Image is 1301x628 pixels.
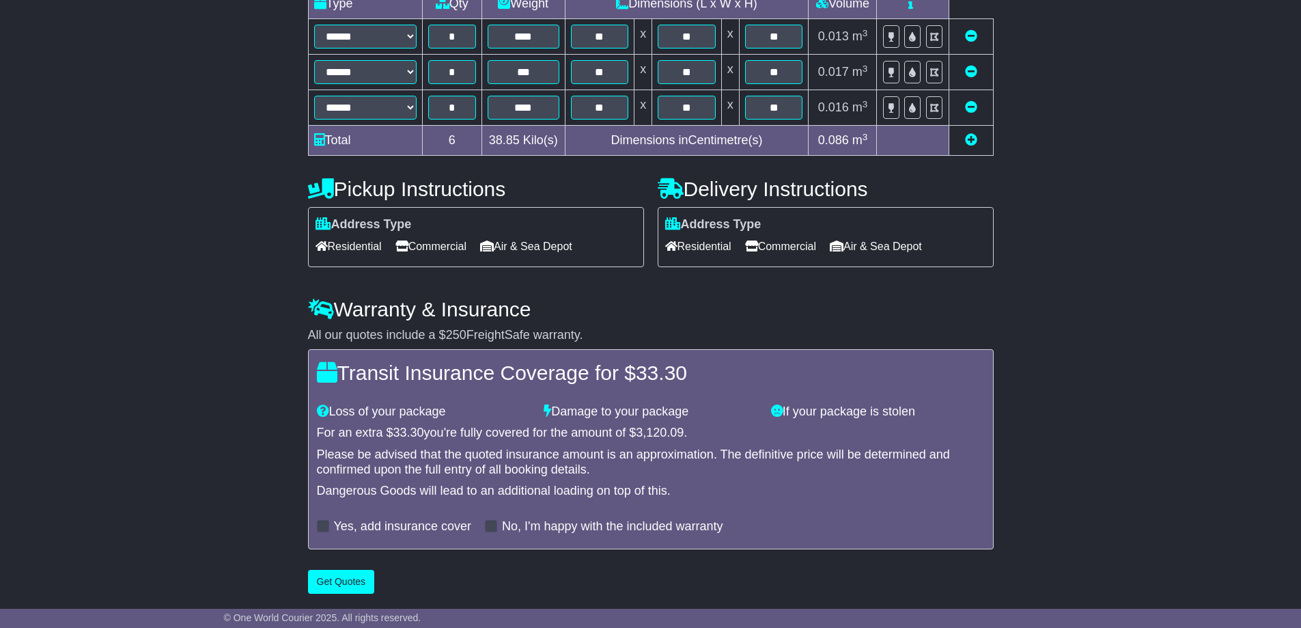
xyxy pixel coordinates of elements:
[852,133,868,147] span: m
[308,178,644,200] h4: Pickup Instructions
[721,55,739,90] td: x
[636,361,687,384] span: 33.30
[634,90,652,126] td: x
[310,405,537,420] div: Loss of your package
[308,126,422,156] td: Total
[636,426,684,439] span: 3,120.09
[446,328,466,342] span: 250
[537,405,764,420] div: Damage to your package
[308,328,994,343] div: All our quotes include a $ FreightSafe warranty.
[634,55,652,90] td: x
[721,90,739,126] td: x
[965,29,977,43] a: Remove this item
[317,484,985,499] div: Dangerous Goods will lead to an additional loading on top of this.
[852,65,868,79] span: m
[422,126,481,156] td: 6
[721,19,739,55] td: x
[818,65,849,79] span: 0.017
[863,64,868,74] sup: 3
[852,100,868,114] span: m
[565,126,809,156] td: Dimensions in Centimetre(s)
[224,612,421,623] span: © One World Courier 2025. All rights reserved.
[965,65,977,79] a: Remove this item
[830,236,922,257] span: Air & Sea Depot
[745,236,816,257] span: Commercial
[863,99,868,109] sup: 3
[863,132,868,142] sup: 3
[308,570,375,594] button: Get Quotes
[965,100,977,114] a: Remove this item
[818,29,849,43] span: 0.013
[665,217,761,232] label: Address Type
[665,236,731,257] span: Residential
[658,178,994,200] h4: Delivery Instructions
[308,298,994,320] h4: Warranty & Insurance
[481,126,565,156] td: Kilo(s)
[863,28,868,38] sup: 3
[316,217,412,232] label: Address Type
[634,19,652,55] td: x
[818,100,849,114] span: 0.016
[316,236,382,257] span: Residential
[334,519,471,534] label: Yes, add insurance cover
[480,236,572,257] span: Air & Sea Depot
[965,133,977,147] a: Add new item
[502,519,723,534] label: No, I'm happy with the included warranty
[489,133,520,147] span: 38.85
[317,448,985,477] div: Please be advised that the quoted insurance amount is an approximation. The definitive price will...
[317,426,985,441] div: For an extra $ you're fully covered for the amount of $ .
[395,236,466,257] span: Commercial
[317,361,985,384] h4: Transit Insurance Coverage for $
[393,426,424,439] span: 33.30
[818,133,849,147] span: 0.086
[764,405,992,420] div: If your package is stolen
[852,29,868,43] span: m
